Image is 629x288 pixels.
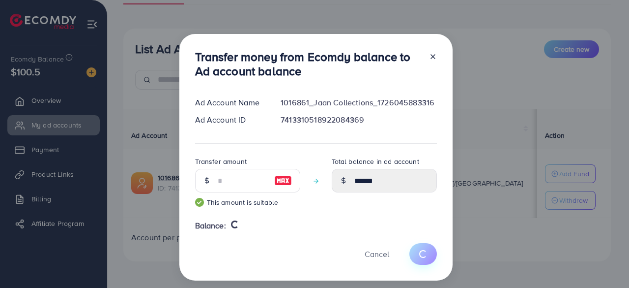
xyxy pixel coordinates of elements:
[187,97,273,108] div: Ad Account Name
[195,220,226,231] span: Balance:
[352,243,401,264] button: Cancel
[195,50,421,78] h3: Transfer money from Ecomdy balance to Ad account balance
[195,157,247,166] label: Transfer amount
[587,244,622,281] iframe: Chat
[365,249,389,259] span: Cancel
[273,97,444,108] div: 1016861_Jaan Collections_1726045883316
[195,198,204,207] img: guide
[332,157,419,166] label: Total balance in ad account
[274,175,292,187] img: image
[195,197,300,207] small: This amount is suitable
[187,114,273,126] div: Ad Account ID
[273,114,444,126] div: 7413310518922084369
